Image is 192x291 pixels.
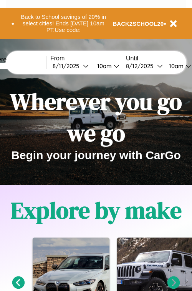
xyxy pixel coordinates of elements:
button: 8/11/2025 [50,62,91,70]
b: BACK2SCHOOL20 [113,20,164,27]
div: 8 / 11 / 2025 [53,62,83,70]
label: From [50,55,122,62]
div: 8 / 12 / 2025 [126,62,157,70]
button: Back to School savings of 20% in select cities! Ends [DATE] 10am PT.Use code: [14,12,113,35]
div: 10am [93,62,114,70]
div: 10am [165,62,185,70]
button: 10am [91,62,122,70]
h1: Explore by make [11,195,182,226]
